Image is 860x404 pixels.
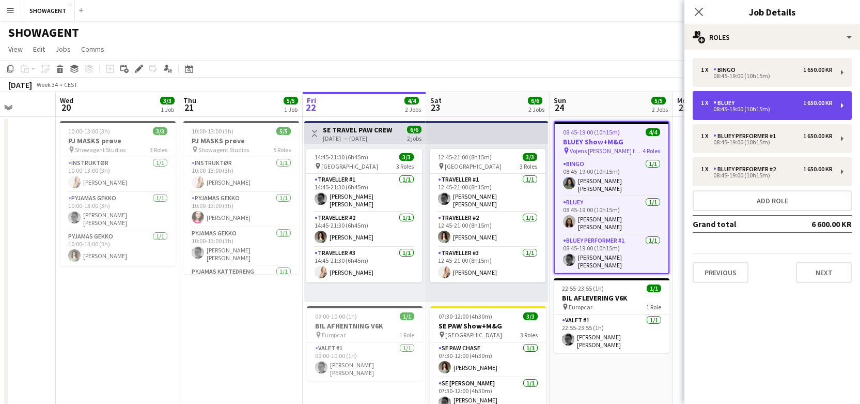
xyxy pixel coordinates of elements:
[523,153,537,161] span: 3/3
[81,44,104,54] span: Comms
[183,266,299,301] app-card-role: PYJAMAS KATTEDRENG1/1
[701,73,833,79] div: 08:45-19:00 (10h15m)
[21,1,75,21] button: SHOWAGENT
[307,306,423,381] div: 09:00-10:00 (1h)1/1BIL AFHENTNING V6K Europcar1 RoleValet #11/109:00-10:00 (1h)[PERSON_NAME] [PER...
[713,166,780,173] div: BLUEY Performer #2
[693,216,787,232] td: Grand total
[439,312,492,320] span: 07:30-12:00 (4h30m)
[701,132,713,140] div: 1 x
[438,153,492,161] span: 12:45-21:00 (8h15m)
[192,127,233,135] span: 10:00-13:00 (3h)
[520,331,538,339] span: 3 Roles
[701,173,833,178] div: 08:45-19:00 (10h15m)
[445,331,502,339] span: [GEOGRAPHIC_DATA]
[60,96,73,105] span: Wed
[445,162,502,170] span: [GEOGRAPHIC_DATA]
[693,190,852,211] button: Add role
[430,247,545,282] app-card-role: Traveller #31/112:45-21:00 (8h15m)[PERSON_NAME]
[60,136,176,145] h3: PJ MASKS prøve
[701,140,833,145] div: 08:45-19:00 (10h15m)
[307,96,316,105] span: Fri
[8,80,32,90] div: [DATE]
[183,157,299,192] app-card-role: INSTRUKTØR1/110:00-13:00 (3h)[PERSON_NAME]
[701,166,713,173] div: 1 x
[183,192,299,228] app-card-role: PYJAMAS GEKKO1/110:00-13:00 (3h)[PERSON_NAME]
[323,125,392,134] h3: SE TRAVEL PAW CREW
[33,44,45,54] span: Edit
[75,146,126,154] span: Showagent Studios
[554,96,566,105] span: Sun
[64,81,77,88] div: CEST
[555,235,668,273] app-card-role: BLUEY Performer #11/108:45-19:00 (10h15m)[PERSON_NAME] [PERSON_NAME] [PERSON_NAME]
[315,153,368,161] span: 14:45-21:30 (6h45m)
[787,216,852,232] td: 6 600.00 KR
[430,149,545,282] app-job-card: 12:45-21:00 (8h15m)3/3 [GEOGRAPHIC_DATA]3 RolesTraveller #11/112:45-21:00 (8h15m)[PERSON_NAME] [P...
[430,342,546,378] app-card-role: SE PAW CHASE1/107:30-12:00 (4h30m)[PERSON_NAME]
[803,66,833,73] div: 1 650.00 KR
[554,121,669,274] app-job-card: 08:45-19:00 (10h15m)4/4BLUEY Show+M&G Vojens [PERSON_NAME] for Herning [GEOGRAPHIC_DATA]4 RolesBI...
[150,146,167,154] span: 3 Roles
[51,42,75,56] a: Jobs
[29,42,49,56] a: Edit
[677,96,691,105] span: Mon
[273,146,291,154] span: 5 Roles
[528,97,542,104] span: 6/6
[183,121,299,274] app-job-card: 10:00-13:00 (3h)5/5PJ MASKS prøve Showagent Studios5 RolesINSTRUKTØR1/110:00-13:00 (3h)[PERSON_NA...
[183,228,299,266] app-card-role: PYJAMAS GEKKO1/110:00-13:00 (3h)[PERSON_NAME] [PERSON_NAME] [PERSON_NAME]
[4,42,27,56] a: View
[198,146,249,154] span: Showagent Studios
[405,106,421,113] div: 2 Jobs
[306,149,422,282] app-job-card: 14:45-21:30 (6h45m)3/3 [GEOGRAPHIC_DATA]3 RolesTraveller #11/114:45-21:30 (6h45m)[PERSON_NAME] [P...
[563,128,620,136] span: 08:45-19:00 (10h15m)
[183,96,196,105] span: Thu
[60,231,176,266] app-card-role: PYJAMAS GEKKO1/110:00-13:00 (3h)[PERSON_NAME]
[646,303,661,311] span: 1 Role
[399,331,414,339] span: 1 Role
[400,312,414,320] span: 1/1
[652,106,668,113] div: 2 Jobs
[693,262,748,283] button: Previous
[430,212,545,247] app-card-role: Traveller #21/112:45-21:00 (8h15m)[PERSON_NAME]
[34,81,60,88] span: Week 34
[153,127,167,135] span: 3/3
[528,106,544,113] div: 2 Jobs
[160,97,175,104] span: 3/3
[676,101,691,113] span: 25
[284,106,298,113] div: 1 Job
[570,147,643,155] span: Vojens [PERSON_NAME] for Herning [GEOGRAPHIC_DATA]
[183,136,299,145] h3: PJ MASKS prøve
[276,127,291,135] span: 5/5
[305,101,316,113] span: 22
[307,342,423,381] app-card-role: Valet #11/109:00-10:00 (1h)[PERSON_NAME] [PERSON_NAME] [PERSON_NAME]
[651,97,666,104] span: 5/5
[430,174,545,212] app-card-role: Traveller #11/112:45-21:00 (8h15m)[PERSON_NAME] [PERSON_NAME] [PERSON_NAME]
[8,44,23,54] span: View
[60,192,176,231] app-card-role: PYJAMAS GEKKO1/110:00-13:00 (3h)[PERSON_NAME] [PERSON_NAME] [PERSON_NAME]
[407,133,421,142] div: 2 jobs
[803,99,833,107] div: 1 650.00 KR
[306,247,422,282] app-card-role: Traveller #31/114:45-21:30 (6h45m)[PERSON_NAME]
[646,128,660,136] span: 4/4
[430,96,442,105] span: Sat
[8,25,79,40] h1: SHOWAGENT
[58,101,73,113] span: 20
[60,121,176,266] app-job-card: 10:00-13:00 (3h)3/3PJ MASKS prøve Showagent Studios3 RolesINSTRUKTØR1/110:00-13:00 (3h)[PERSON_NA...
[713,99,739,107] div: BLUEY
[284,97,298,104] span: 5/5
[55,44,71,54] span: Jobs
[396,162,414,170] span: 3 Roles
[430,321,546,331] h3: SE PAW Show+M&G
[552,101,566,113] span: 24
[554,293,669,303] h3: BIL AFLEVERING V6K
[796,262,852,283] button: Next
[323,134,392,142] div: [DATE] → [DATE]
[182,101,196,113] span: 21
[555,197,668,235] app-card-role: BLUEY1/108:45-19:00 (10h15m)[PERSON_NAME] [PERSON_NAME]
[68,127,110,135] span: 10:00-13:00 (3h)
[555,137,668,146] h3: BLUEY Show+M&G
[701,107,833,112] div: 08:45-19:00 (10h15m)
[713,66,740,73] div: BINGO
[647,285,661,292] span: 1/1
